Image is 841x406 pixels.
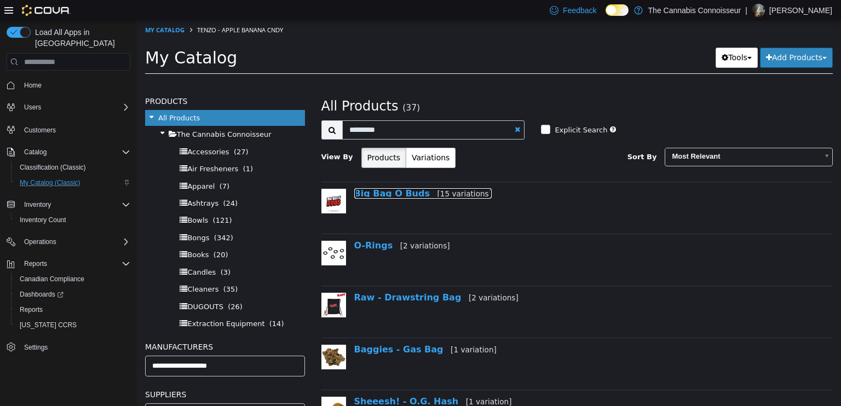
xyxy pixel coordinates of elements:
[50,144,101,153] span: Air Fresheners
[22,5,71,16] img: Cova
[415,105,470,115] label: Explicit Search
[15,303,130,316] span: Reports
[20,275,84,283] span: Canadian Compliance
[91,282,106,291] span: (26)
[491,132,520,141] span: Sort By
[24,126,56,135] span: Customers
[20,146,51,159] button: Catalog
[185,78,262,94] span: All Products
[50,213,72,222] span: Bongs
[8,320,168,333] h5: Manufacturers
[224,127,269,148] button: Products
[50,265,82,273] span: Cleaners
[86,179,101,187] span: (24)
[76,196,95,204] span: (121)
[15,288,130,301] span: Dashboards
[7,73,130,384] nav: Complex example
[97,127,112,136] span: (27)
[329,377,375,386] small: [1 variation]
[60,5,146,14] span: Tenzo - Apple Banana Cndy
[769,4,832,17] p: [PERSON_NAME]
[20,305,43,314] span: Reports
[15,318,81,332] a: [US_STATE] CCRS
[2,144,135,160] button: Catalog
[15,272,130,286] span: Canadian Compliance
[269,127,319,148] button: Variations
[266,83,283,92] small: (37)
[24,259,47,268] span: Reports
[133,299,147,308] span: (14)
[20,146,130,159] span: Catalog
[752,4,765,17] div: Candice Flynt
[87,265,101,273] span: (35)
[185,221,209,245] img: 150
[217,324,360,334] a: Baggies - Gas Bag[1 variation]
[20,257,130,270] span: Reports
[20,341,52,354] a: Settings
[20,123,130,136] span: Customers
[528,127,696,146] a: Most Relevant
[217,272,382,282] a: Raw - Drawstring Bag[2 variations]
[50,162,78,170] span: Apparel
[24,148,47,156] span: Catalog
[20,101,130,114] span: Users
[2,100,135,115] button: Users
[50,127,92,136] span: Accessories
[332,273,382,282] small: [2 variations]
[50,196,71,204] span: Bowls
[15,176,85,189] a: My Catalog (Classic)
[77,213,96,222] span: (342)
[8,5,48,14] a: My Catalog
[11,302,135,317] button: Reports
[50,248,79,256] span: Candles
[106,144,116,153] span: (1)
[24,200,51,209] span: Inventory
[15,318,130,332] span: Washington CCRS
[15,288,68,301] a: Dashboards
[24,343,48,352] span: Settings
[20,79,46,92] a: Home
[24,237,56,246] span: Operations
[20,290,64,299] span: Dashboards
[8,368,168,381] h5: Suppliers
[2,339,135,355] button: Settings
[20,78,130,92] span: Home
[50,230,72,239] span: Books
[185,324,209,349] img: 150
[84,248,94,256] span: (3)
[2,256,135,271] button: Reports
[11,175,135,190] button: My Catalog (Classic)
[185,376,209,401] img: 150
[2,121,135,137] button: Customers
[15,161,90,174] a: Classification (Classic)
[20,198,130,211] span: Inventory
[83,162,93,170] span: (7)
[11,212,135,228] button: Inventory Count
[15,303,47,316] a: Reports
[50,282,87,291] span: DUGOUTS
[11,287,135,302] a: Dashboards
[623,27,696,48] button: Add Products
[579,27,621,48] button: Tools
[648,4,741,17] p: The Cannabis Connoisseur
[15,213,130,227] span: Inventory Count
[217,220,313,230] a: O-Rings[2 variations]
[301,169,355,178] small: [15 variations]
[217,168,355,178] a: Big Bag O Buds[15 variations]
[20,101,45,114] button: Users
[21,94,63,102] span: All Products
[606,4,629,16] input: Dark Mode
[8,28,100,47] span: My Catalog
[563,5,596,16] span: Feedback
[15,213,71,227] a: Inventory Count
[77,230,91,239] span: (20)
[20,216,66,224] span: Inventory Count
[20,163,86,172] span: Classification (Classic)
[745,4,747,17] p: |
[2,234,135,250] button: Operations
[185,132,216,141] span: View By
[40,110,135,118] span: The Cannabis Connoisseur
[185,169,209,193] img: 150
[20,235,130,248] span: Operations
